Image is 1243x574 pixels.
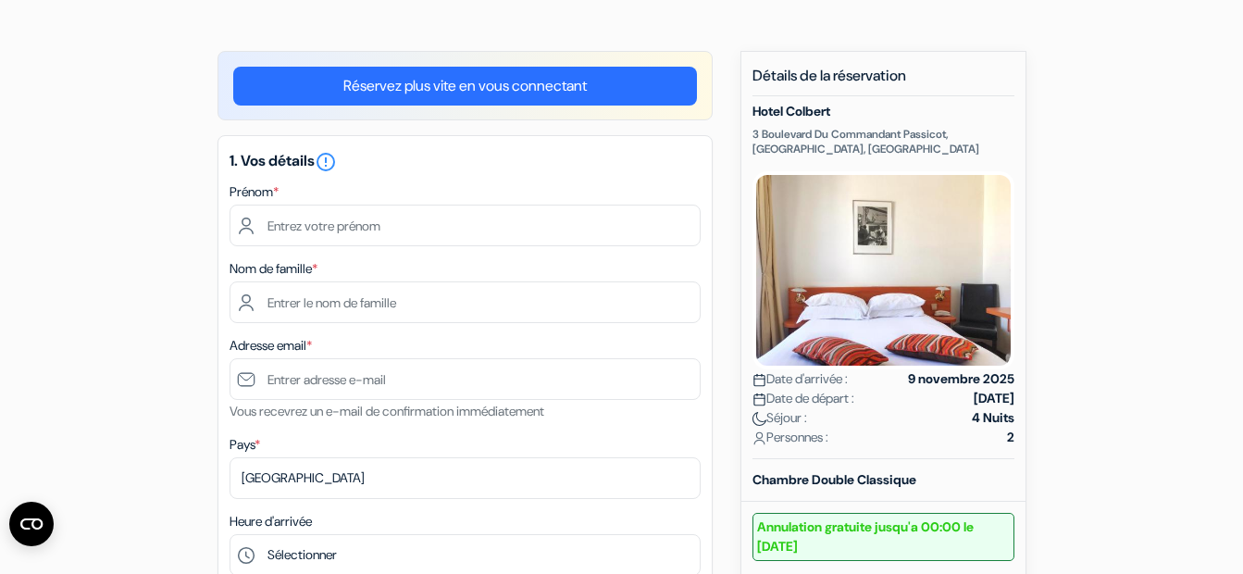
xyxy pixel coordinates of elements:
[230,281,701,323] input: Entrer le nom de famille
[752,408,807,428] span: Séjour :
[752,373,766,387] img: calendar.svg
[752,513,1014,561] small: Annulation gratuite jusqu'a 00:00 le [DATE]
[9,502,54,546] button: Ouvrir le widget CMP
[1007,428,1014,447] strong: 2
[233,67,697,106] a: Réservez plus vite en vous connectant
[752,431,766,445] img: user_icon.svg
[230,336,312,356] label: Adresse email
[752,104,1014,119] h5: Hotel Colbert
[752,127,1014,156] p: 3 Boulevard Du Commandant Passicot, [GEOGRAPHIC_DATA], [GEOGRAPHIC_DATA]
[752,389,854,408] span: Date de départ :
[315,151,337,173] i: error_outline
[972,408,1014,428] strong: 4 Nuits
[230,151,701,173] h5: 1. Vos détails
[752,67,1014,96] h5: Détails de la réservation
[752,471,916,488] b: Chambre Double Classique
[230,512,312,531] label: Heure d'arrivée
[230,435,260,455] label: Pays
[230,403,544,419] small: Vous recevrez un e-mail de confirmation immédiatement
[908,369,1014,389] strong: 9 novembre 2025
[230,358,701,400] input: Entrer adresse e-mail
[752,369,848,389] span: Date d'arrivée :
[752,412,766,426] img: moon.svg
[752,393,766,406] img: calendar.svg
[315,151,337,170] a: error_outline
[974,389,1014,408] strong: [DATE]
[230,205,701,246] input: Entrez votre prénom
[230,259,317,279] label: Nom de famille
[230,182,279,202] label: Prénom
[752,428,828,447] span: Personnes :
